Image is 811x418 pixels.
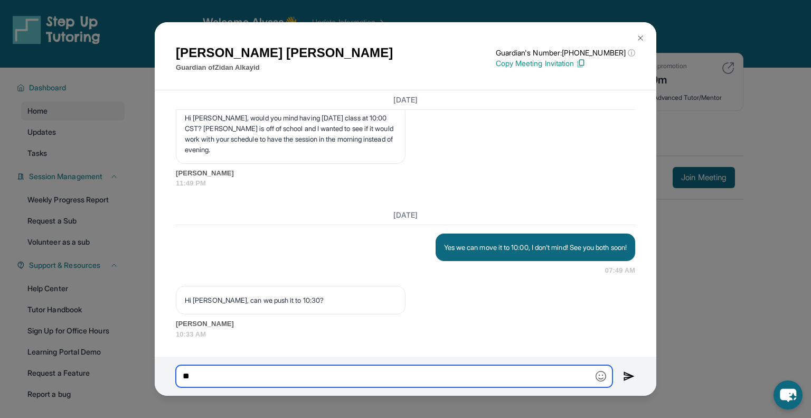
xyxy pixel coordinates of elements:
[176,43,393,62] h1: [PERSON_NAME] [PERSON_NAME]
[185,113,397,155] p: Hi [PERSON_NAME], would you mind having [DATE] class at 10:00 CST? [PERSON_NAME] is off of school...
[596,371,606,382] img: Emoji
[496,48,635,58] p: Guardian's Number: [PHONE_NUMBER]
[444,242,627,253] p: Yes we can move it to 10:00, I don't mind! See you both soon!
[176,319,635,329] span: [PERSON_NAME]
[774,380,803,410] button: chat-button
[176,329,635,340] span: 10:33 AM
[185,295,397,305] p: Hi [PERSON_NAME], can we push it to 10:30?
[496,58,635,69] p: Copy Meeting Invitation
[576,59,586,68] img: Copy Icon
[636,34,645,42] img: Close Icon
[623,370,635,383] img: Send icon
[176,62,393,73] p: Guardian of Zidan Alkayid
[628,48,635,58] span: ⓘ
[176,168,635,179] span: [PERSON_NAME]
[176,178,635,189] span: 11:49 PM
[176,210,635,220] h3: [DATE]
[176,95,635,105] h3: [DATE]
[605,265,635,276] span: 07:49 AM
